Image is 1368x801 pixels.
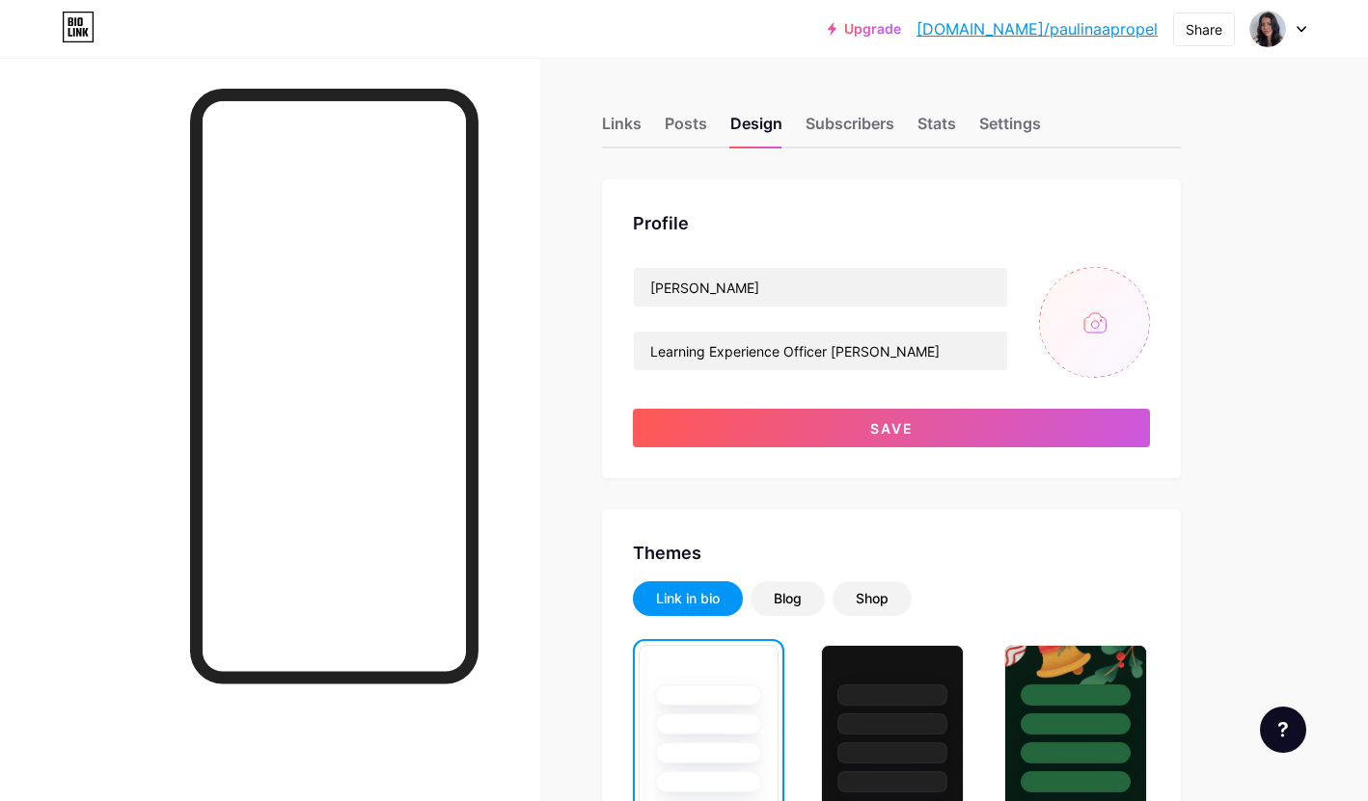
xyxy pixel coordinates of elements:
[1249,11,1286,47] img: Jose Madueño
[828,21,901,37] a: Upgrade
[856,589,889,608] div: Shop
[602,112,642,147] div: Links
[665,112,707,147] div: Posts
[917,112,956,147] div: Stats
[730,112,782,147] div: Design
[774,589,802,608] div: Blog
[633,540,1150,566] div: Themes
[633,409,1150,447] button: Save
[634,268,1007,307] input: Name
[870,420,914,437] span: Save
[1186,19,1222,40] div: Share
[634,332,1007,370] input: Bio
[979,112,1041,147] div: Settings
[917,17,1158,40] a: [DOMAIN_NAME]/paulinaapropel
[806,112,894,147] div: Subscribers
[656,589,720,608] div: Link in bio
[633,210,1150,236] div: Profile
